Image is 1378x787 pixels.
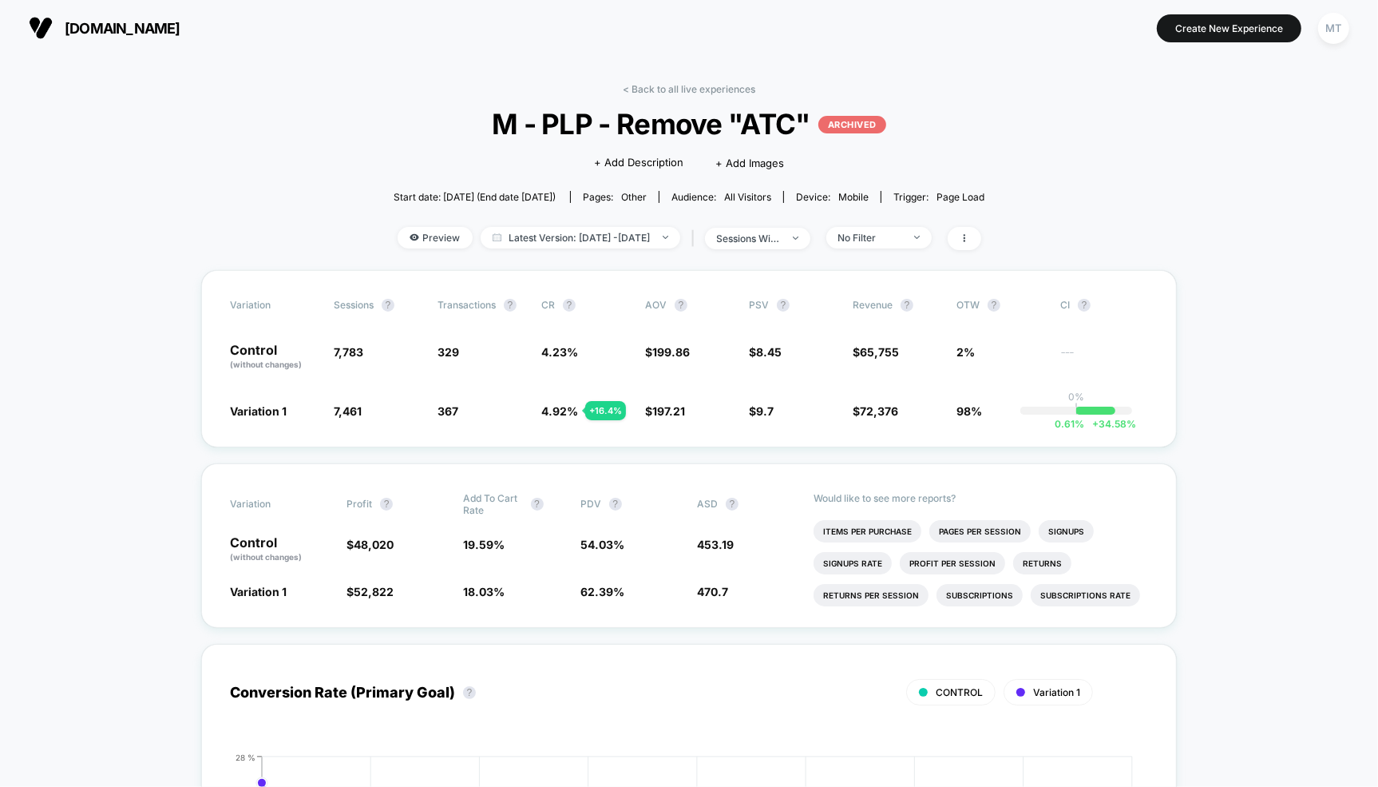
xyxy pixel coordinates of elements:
[531,498,544,511] button: ?
[645,299,667,311] span: AOV
[697,585,728,598] span: 470.7
[818,116,886,133] p: ARCHIVED
[749,299,769,311] span: PSV
[853,299,893,311] span: Revenue
[663,236,668,239] img: end
[623,83,755,95] a: < Back to all live experiences
[334,404,362,418] span: 7,461
[900,552,1005,574] li: Profit Per Session
[783,191,881,203] span: Device:
[334,345,363,359] span: 7,783
[929,520,1031,543] li: Pages Per Session
[230,404,287,418] span: Variation 1
[853,404,898,418] span: $
[1068,391,1084,403] p: 0%
[464,538,505,551] span: 19.59 %
[346,498,372,510] span: Profit
[464,585,505,598] span: 18.03 %
[675,299,687,312] button: ?
[914,236,920,239] img: end
[1078,299,1091,312] button: ?
[956,404,982,418] span: 98%
[230,299,318,312] span: Variation
[423,107,955,141] span: M - PLP - Remove "ATC"
[1084,418,1136,430] span: 34.58 %
[814,492,1148,504] p: Would like to see more reports?
[398,227,473,248] span: Preview
[988,299,1000,312] button: ?
[230,536,331,563] p: Control
[724,191,771,203] span: All Visitors
[563,299,576,312] button: ?
[541,404,578,418] span: 4.92 %
[814,584,929,606] li: Returns Per Session
[777,299,790,312] button: ?
[860,345,899,359] span: 65,755
[438,404,458,418] span: 367
[1039,520,1094,543] li: Signups
[230,552,302,562] span: (without changes)
[580,498,601,510] span: PDV
[583,191,647,203] div: Pages:
[1031,584,1140,606] li: Subscriptions Rate
[354,538,394,551] span: 48,020
[688,227,705,250] span: |
[814,520,921,543] li: Items Per Purchase
[1033,686,1080,698] span: Variation 1
[354,585,394,598] span: 52,822
[230,585,287,598] span: Variation 1
[749,404,774,418] span: $
[956,345,975,359] span: 2%
[749,345,782,359] span: $
[621,191,647,203] span: other
[756,345,782,359] span: 8.45
[493,233,501,241] img: calendar
[1318,13,1349,44] div: MT
[230,360,302,369] span: (without changes)
[380,498,393,511] button: ?
[853,345,899,359] span: $
[1060,348,1148,371] span: ---
[717,233,781,244] div: sessions with impression
[697,498,718,510] span: ASD
[481,227,680,248] span: Latest Version: [DATE] - [DATE]
[29,16,53,40] img: Visually logo
[504,299,517,312] button: ?
[1313,12,1354,45] button: MT
[715,157,784,169] span: + Add Images
[236,752,255,761] tspan: 28 %
[230,344,318,371] p: Control
[893,191,984,203] div: Trigger:
[334,299,374,311] span: Sessions
[230,492,318,516] span: Variation
[585,401,626,420] div: + 16.4 %
[580,585,624,598] span: 62.39 %
[382,299,394,312] button: ?
[438,345,459,359] span: 329
[394,191,556,203] span: Start date: [DATE] (End date [DATE])
[793,236,798,240] img: end
[1075,403,1078,415] p: |
[1060,299,1148,312] span: CI
[1092,418,1099,430] span: +
[438,299,496,311] span: Transactions
[860,404,898,418] span: 72,376
[464,492,523,516] span: Add To Cart Rate
[726,498,738,511] button: ?
[1055,418,1084,430] span: 0.61 %
[24,15,185,41] button: [DOMAIN_NAME]
[838,232,902,244] div: No Filter
[609,498,622,511] button: ?
[541,299,555,311] span: CR
[652,404,685,418] span: 197.21
[346,585,394,598] span: $
[580,538,624,551] span: 54.03 %
[346,538,394,551] span: $
[936,584,1023,606] li: Subscriptions
[956,299,1044,312] span: OTW
[838,191,869,203] span: mobile
[645,345,690,359] span: $
[671,191,771,203] div: Audience:
[594,155,683,171] span: + Add Description
[652,345,690,359] span: 199.86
